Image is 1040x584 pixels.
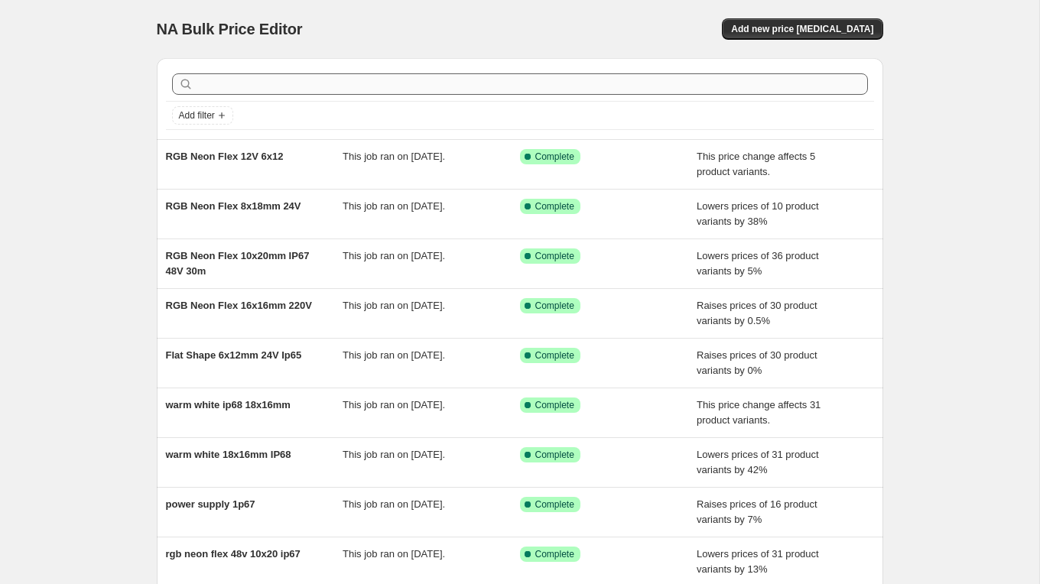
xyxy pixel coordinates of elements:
span: RGB Neon Flex 10x20mm IP67 48V 30m [166,250,310,277]
span: Complete [535,399,574,411]
span: This job ran on [DATE]. [343,449,445,460]
span: This job ran on [DATE]. [343,498,445,510]
span: Add new price [MEDICAL_DATA] [731,23,873,35]
button: Add filter [172,106,233,125]
span: NA Bulk Price Editor [157,21,303,37]
span: Complete [535,250,574,262]
span: power supply 1p67 [166,498,255,510]
span: Complete [535,548,574,560]
span: Complete [535,349,574,362]
span: This job ran on [DATE]. [343,349,445,361]
span: Flat Shape 6x12mm 24V Ip65 [166,349,302,361]
span: Raises prices of 16 product variants by 7% [697,498,817,525]
span: Lowers prices of 10 product variants by 38% [697,200,819,227]
span: RGB Neon Flex 8x18mm 24V [166,200,301,212]
span: Complete [535,151,574,163]
span: Raises prices of 30 product variants by 0.5% [697,300,817,326]
span: Lowers prices of 36 product variants by 5% [697,250,819,277]
span: Complete [535,200,574,213]
span: Add filter [179,109,215,122]
span: This price change affects 31 product variants. [697,399,821,426]
span: This job ran on [DATE]. [343,300,445,311]
span: Complete [535,300,574,312]
span: Complete [535,498,574,511]
span: This job ran on [DATE]. [343,200,445,212]
span: Lowers prices of 31 product variants by 13% [697,548,819,575]
span: RGB Neon Flex 16x16mm 220V [166,300,312,311]
span: rgb neon flex 48v 10x20 ip67 [166,548,301,560]
button: Add new price [MEDICAL_DATA] [722,18,882,40]
span: This job ran on [DATE]. [343,548,445,560]
span: This job ran on [DATE]. [343,399,445,410]
span: This job ran on [DATE]. [343,151,445,162]
span: warm white 18x16mm IP68 [166,449,291,460]
span: This job ran on [DATE]. [343,250,445,261]
span: Lowers prices of 31 product variants by 42% [697,449,819,475]
span: warm white ip68 18x16mm [166,399,291,410]
span: This price change affects 5 product variants. [697,151,815,177]
span: Raises prices of 30 product variants by 0% [697,349,817,376]
span: Complete [535,449,574,461]
span: RGB Neon Flex 12V 6x12 [166,151,284,162]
